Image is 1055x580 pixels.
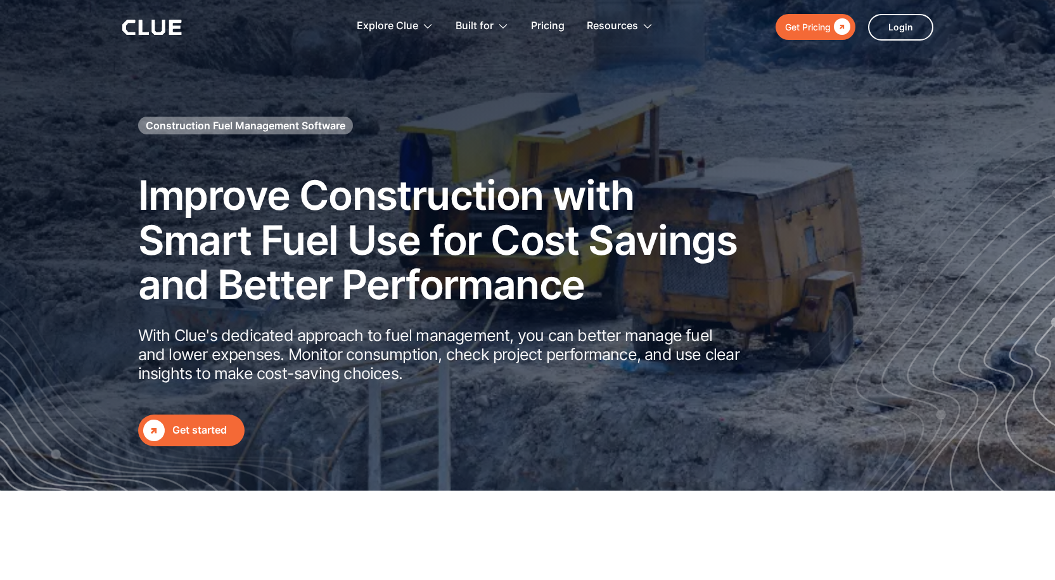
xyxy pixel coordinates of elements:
div: Get started [172,422,240,438]
div: Explore Clue [357,6,433,46]
h1: Construction Fuel Management Software [146,119,345,132]
div: Built for [456,6,509,46]
div:  [143,420,165,441]
a: Login [868,14,933,41]
div: Built for [456,6,494,46]
a: Pricing [531,6,565,46]
p: With Clue's dedicated approach to fuel management, you can better manage fuel and lower expenses.... [138,326,740,383]
div: Resources [587,6,638,46]
div: Get Pricing [785,19,831,35]
a: Get started [138,415,245,446]
h2: Improve Construction with Smart Fuel Use for Cost Savings and Better Performance [138,173,740,307]
div: Resources [587,6,653,46]
a: Get Pricing [776,14,855,40]
div:  [831,19,850,35]
div: Explore Clue [357,6,418,46]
